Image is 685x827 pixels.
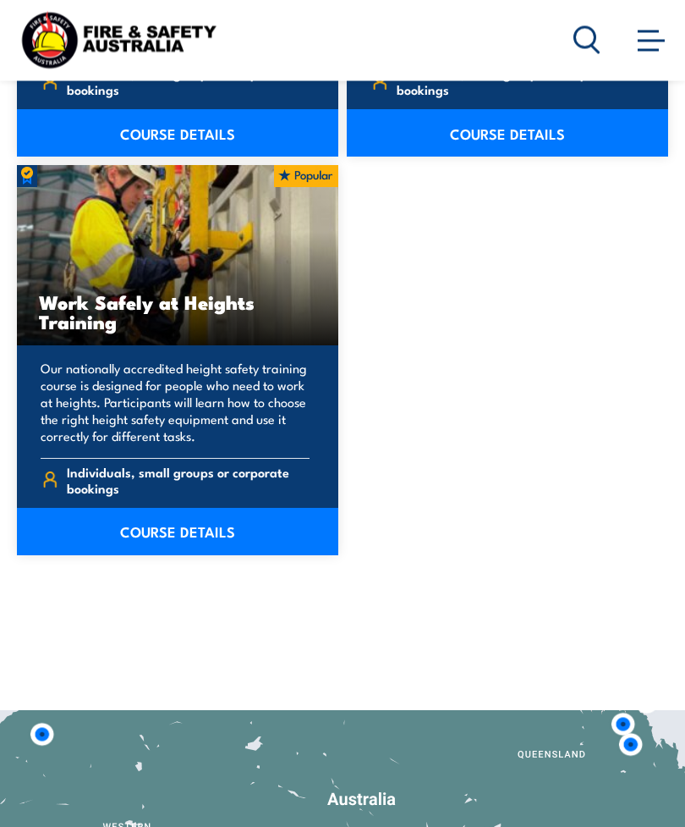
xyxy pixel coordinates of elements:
a: COURSE DETAILS [347,110,668,157]
a: COURSE DETAILS [17,110,338,157]
a: COURSE DETAILS [17,509,338,556]
h3: Work Safely at Heights Training [39,293,316,332]
span: Individuals, small groups or corporate bookings [397,66,640,98]
p: Our nationally accredited height safety training course is designed for people who need to work a... [41,361,310,445]
span: Individuals, small groups or corporate bookings [67,465,310,497]
span: Individuals, small groups or corporate bookings [67,66,310,98]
